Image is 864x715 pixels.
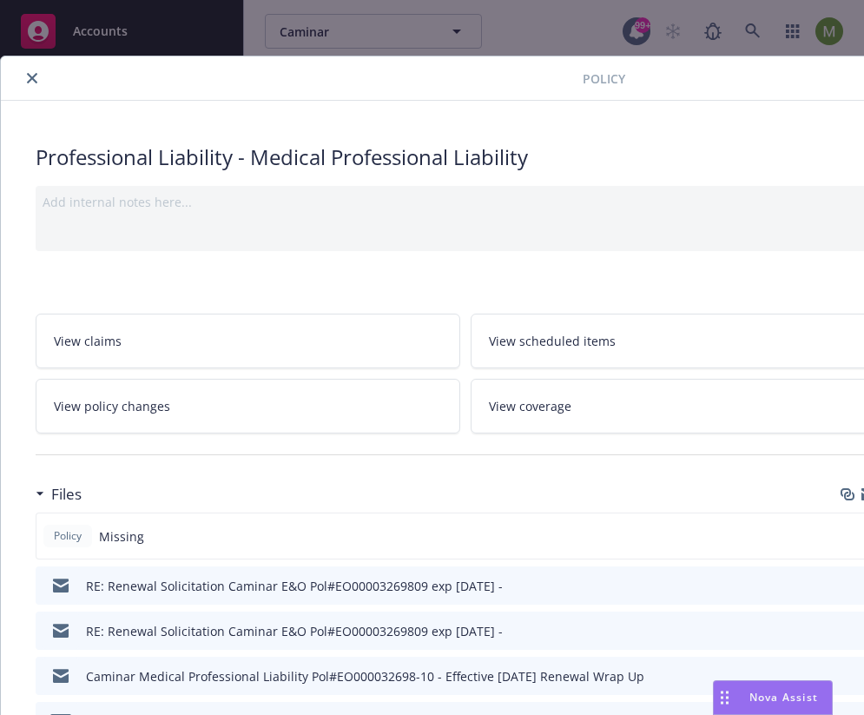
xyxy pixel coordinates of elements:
span: Policy [583,70,625,88]
div: RE: Renewal Solicitation Caminar E&O Pol#EO00003269809 exp [DATE] - [86,622,503,640]
span: Missing [99,527,144,546]
button: close [22,68,43,89]
span: Nova Assist [749,690,818,705]
h3: Files [51,483,82,506]
span: View claims [54,332,122,350]
button: Nova Assist [713,680,833,715]
div: Files [36,483,82,506]
div: Caminar Medical Professional Liability Pol#EO000032698-10 - Effective [DATE] Renewal Wrap Up [86,667,644,685]
span: View scheduled items [489,332,616,350]
span: Policy [50,528,85,544]
span: View coverage [489,397,571,415]
a: View claims [36,314,460,368]
span: View policy changes [54,397,170,415]
button: download file [844,667,858,685]
button: download file [844,577,858,595]
div: RE: Renewal Solicitation Caminar E&O Pol#EO00003269809 exp [DATE] - [86,577,503,595]
button: download file [844,622,858,640]
a: View policy changes [36,379,460,434]
div: Drag to move [714,681,735,714]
